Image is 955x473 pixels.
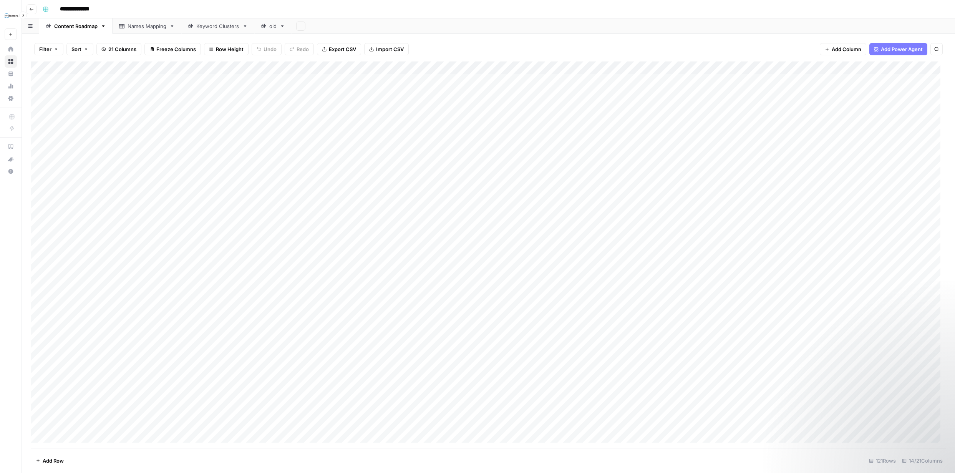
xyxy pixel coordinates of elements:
[881,45,923,53] span: Add Power Agent
[216,45,244,53] span: Row Height
[144,43,201,55] button: Freeze Columns
[128,22,166,30] div: Names Mapping
[31,455,68,467] button: Add Row
[5,9,18,23] img: FYidoctors Logo
[832,45,861,53] span: Add Column
[5,6,17,25] button: Workspace: FYidoctors
[204,43,249,55] button: Row Height
[269,22,277,30] div: old
[252,43,282,55] button: Undo
[39,45,51,53] span: Filter
[113,18,181,34] a: Names Mapping
[54,22,98,30] div: Content Roadmap
[5,43,17,55] a: Home
[5,141,17,153] a: AirOps Academy
[364,43,409,55] button: Import CSV
[34,43,63,55] button: Filter
[96,43,141,55] button: 21 Columns
[39,18,113,34] a: Content Roadmap
[196,22,239,30] div: Keyword Clusters
[254,18,292,34] a: old
[264,45,277,53] span: Undo
[5,165,17,178] button: Help + Support
[376,45,404,53] span: Import CSV
[71,45,81,53] span: Sort
[5,153,17,165] button: What's new?
[5,68,17,80] a: Your Data
[5,92,17,105] a: Settings
[317,43,361,55] button: Export CSV
[820,43,866,55] button: Add Column
[869,43,927,55] button: Add Power Agent
[156,45,196,53] span: Freeze Columns
[5,80,17,92] a: Usage
[5,55,17,68] a: Browse
[297,45,309,53] span: Redo
[66,43,93,55] button: Sort
[43,457,64,465] span: Add Row
[329,45,356,53] span: Export CSV
[285,43,314,55] button: Redo
[108,45,136,53] span: 21 Columns
[181,18,254,34] a: Keyword Clusters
